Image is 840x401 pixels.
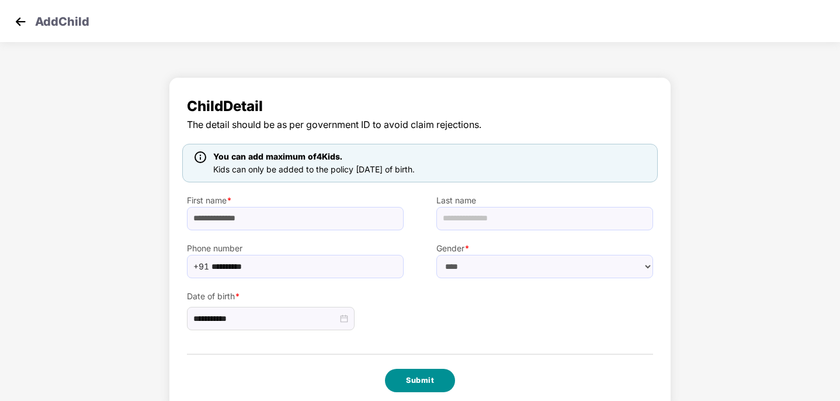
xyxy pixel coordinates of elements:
img: svg+xml;base64,PHN2ZyB4bWxucz0iaHR0cDovL3d3dy53My5vcmcvMjAwMC9zdmciIHdpZHRoPSIzMCIgaGVpZ2h0PSIzMC... [12,13,29,30]
span: The detail should be as per government ID to avoid claim rejections. [187,117,653,132]
span: +91 [193,258,209,275]
label: First name [187,194,404,207]
label: Last name [436,194,653,207]
label: Phone number [187,242,404,255]
span: Child Detail [187,95,653,117]
label: Date of birth [187,290,404,303]
span: Kids can only be added to the policy [DATE] of birth. [213,164,415,174]
label: Gender [436,242,653,255]
button: Submit [385,369,455,392]
span: You can add maximum of 4 Kids. [213,151,342,161]
p: Add Child [35,13,89,27]
img: icon [195,151,206,163]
